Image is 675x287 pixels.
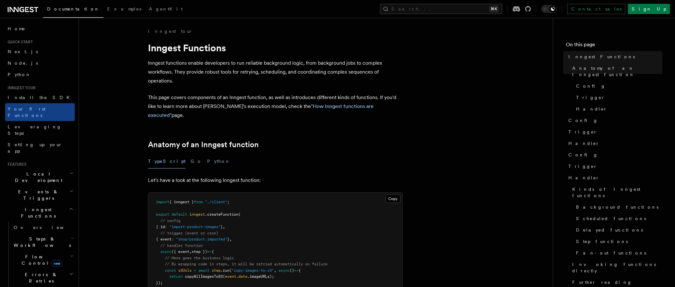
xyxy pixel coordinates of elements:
span: => [207,249,212,254]
a: AgentKit [145,2,186,17]
span: default [172,212,187,217]
span: new [52,260,62,267]
span: , [274,268,276,273]
button: TypeScript [148,154,186,169]
span: Config [568,117,598,124]
span: async [278,268,290,273]
span: Steps & Workflows [11,236,71,248]
button: Events & Triggers [5,186,75,204]
a: Fan-out functions [573,247,662,259]
span: ; [227,200,229,204]
span: ({ event [172,249,189,254]
a: Kinds of Inngest functions [570,183,662,201]
span: Next.js [8,49,38,54]
button: Toggle dark mode [541,5,557,13]
span: data [238,274,247,279]
a: Config [566,149,662,161]
span: Invoking functions directly [572,261,662,274]
span: Inngest Functions [568,54,635,60]
span: inngest [189,212,205,217]
a: Scheduled functions [573,213,662,224]
p: This page covers components of an Inngest function, as well as introduces different kinds of func... [148,93,403,120]
span: : [172,237,174,241]
span: Inngest Functions [5,206,69,219]
span: Setting up your app [8,142,62,154]
span: { id [156,225,165,229]
span: () [290,268,294,273]
a: Config [573,80,662,92]
span: event [225,274,236,279]
span: { [212,249,214,254]
a: Sign Up [628,4,670,14]
span: step [212,268,221,273]
button: Go [191,154,202,169]
a: Next.js [5,46,75,57]
span: s3Urls [178,268,192,273]
a: Trigger [566,161,662,172]
span: } [227,237,229,241]
a: Home [5,23,75,34]
button: Inngest Functions [5,204,75,222]
span: : [165,225,167,229]
span: Node.js [8,61,38,66]
span: Scheduled functions [576,215,646,222]
span: // trigger (event or cron) [160,231,218,235]
a: Documentation [43,2,103,18]
span: . [236,274,238,279]
span: Config [568,152,598,158]
span: Local Development [5,171,69,183]
span: Install the SDK [8,95,74,100]
span: = [194,268,196,273]
span: export [156,212,169,217]
a: Trigger [573,92,662,103]
span: ( [229,268,232,273]
span: return [169,274,183,279]
span: { event [156,237,172,241]
kbd: ⌘K [489,6,498,12]
span: Leveraging Steps [8,124,61,136]
a: Node.js [5,57,75,69]
span: Documentation [47,6,100,11]
span: Fan-out functions [576,250,646,256]
span: // config [160,219,180,223]
span: copyAllImagesToS3 [185,274,223,279]
span: "copy-images-to-s3" [232,268,274,273]
span: // Here goes the business logic [165,256,234,260]
h1: Inngest Functions [148,42,403,54]
a: Handler [566,138,662,149]
span: Examples [107,6,141,11]
span: "shop/product.imported" [176,237,227,241]
span: Trigger [568,163,597,169]
span: Trigger [576,94,605,101]
span: , [189,249,192,254]
a: Background functions [573,201,662,213]
span: , [223,225,225,229]
span: => [294,268,299,273]
a: Inngest tour [148,28,193,34]
span: Step functions [576,238,628,245]
a: Step functions [573,236,662,247]
span: from [194,200,203,204]
span: ( [223,274,225,279]
a: Delayed functions [573,224,662,236]
span: Features [5,162,26,167]
a: Examples [103,2,145,17]
button: Steps & Workflows [11,233,75,251]
a: Config [566,115,662,126]
span: { inngest } [169,200,194,204]
span: Delayed functions [576,227,643,233]
span: AgentKit [149,6,183,11]
span: Quick start [5,39,33,45]
span: import [156,200,169,204]
span: Events & Triggers [5,189,69,201]
span: "import-product-images" [169,225,221,229]
span: Your first Functions [8,106,46,118]
a: Anatomy of an Inngest function [148,140,259,149]
span: async [160,249,172,254]
span: .createFunction [205,212,238,217]
span: Kinds of Inngest functions [572,186,662,199]
a: Leveraging Steps [5,121,75,139]
span: Further reading [572,279,632,285]
a: Anatomy of an Inngest function [570,62,662,80]
span: const [165,268,176,273]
